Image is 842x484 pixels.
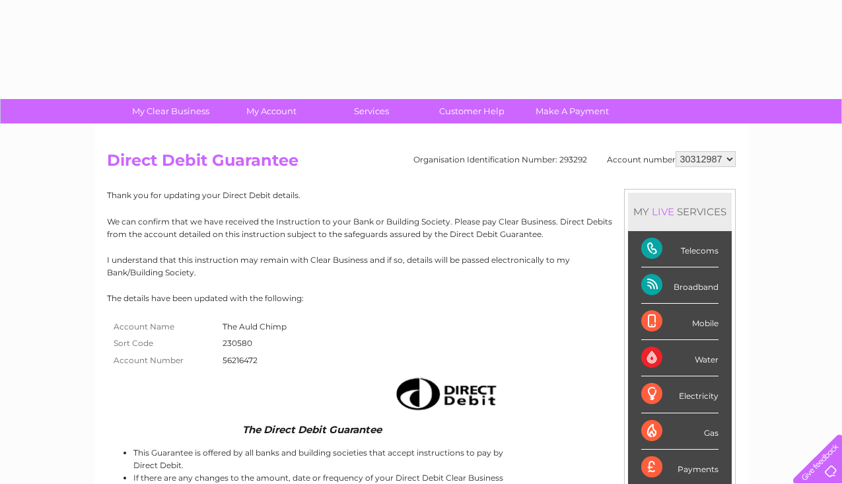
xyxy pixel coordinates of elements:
[641,267,719,304] div: Broadband
[641,304,719,340] div: Mobile
[219,318,290,335] td: The Auld Chimp
[417,99,526,123] a: Customer Help
[107,421,508,438] td: The Direct Debit Guarantee
[518,99,627,123] a: Make A Payment
[641,340,719,376] div: Water
[384,372,505,415] img: Direct Debit image
[641,413,719,450] div: Gas
[641,231,719,267] div: Telecoms
[107,335,219,352] th: Sort Code
[413,151,736,167] div: Organisation Identification Number: 293292 Account number
[107,215,736,240] p: We can confirm that we have received the Instruction to your Bank or Building Society. Please pay...
[649,205,677,218] div: LIVE
[133,446,508,471] li: This Guarantee is offered by all banks and building societies that accept instructions to pay by ...
[107,189,736,201] p: Thank you for updating your Direct Debit details.
[628,193,732,230] div: MY SERVICES
[107,352,219,369] th: Account Number
[107,254,736,279] p: I understand that this instruction may remain with Clear Business and if so, details will be pass...
[107,318,219,335] th: Account Name
[107,292,736,304] p: The details have been updated with the following:
[219,352,290,369] td: 56216472
[219,335,290,352] td: 230580
[116,99,225,123] a: My Clear Business
[217,99,326,123] a: My Account
[317,99,426,123] a: Services
[641,376,719,413] div: Electricity
[107,151,736,176] h2: Direct Debit Guarantee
